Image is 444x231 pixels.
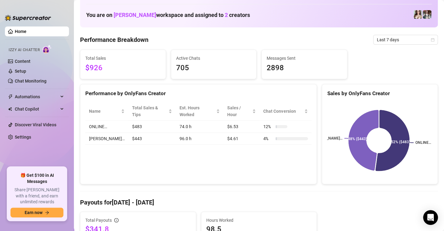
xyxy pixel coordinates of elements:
td: $4.61 [224,133,260,145]
h4: Payouts for [DATE] - [DATE] [80,198,438,207]
img: Chat Copilot [8,107,12,111]
span: [PERSON_NAME] [114,12,156,18]
td: $6.53 [224,121,260,133]
span: Last 7 days [377,35,434,44]
span: Automations [15,92,59,102]
a: Content [15,59,30,64]
span: calendar [431,38,434,42]
div: Sales by OnlyFans Creator [327,89,433,98]
span: 2898 [267,62,342,74]
th: Total Sales & Tips [128,102,176,121]
td: [PERSON_NAME]… [85,133,128,145]
span: Active Chats [176,55,252,62]
span: Earn now [25,210,42,215]
a: Setup [15,69,26,74]
td: ONLINE… [85,121,128,133]
span: Total Sales [85,55,161,62]
td: $443 [128,133,176,145]
span: Name [89,108,120,115]
span: $926 [85,62,161,74]
div: Performance by OnlyFans Creator [85,89,312,98]
span: Sales / Hour [227,104,251,118]
th: Name [85,102,128,121]
a: Discover Viral Videos [15,122,56,127]
span: 705 [176,62,252,74]
button: Earn nowarrow-right [10,208,63,217]
span: Messages Sent [267,55,342,62]
div: Open Intercom Messenger [423,210,438,225]
span: thunderbolt [8,94,13,99]
img: logo-BBDzfeDw.svg [5,15,51,21]
a: Home [15,29,26,34]
span: 12 % [263,123,273,130]
span: arrow-right [45,210,49,215]
th: Sales / Hour [224,102,260,121]
img: ONLINE [414,10,422,19]
h4: Performance Breakdown [80,35,148,44]
span: Total Payouts [85,217,112,224]
img: Amy [423,10,431,19]
span: Izzy AI Chatter [9,47,40,53]
td: 96.0 h [176,133,224,145]
a: Settings [15,135,31,140]
span: Hours Worked [206,217,312,224]
text: ONLINE… [415,140,431,145]
span: Chat Conversion [263,108,303,115]
span: 2 [225,12,228,18]
a: Chat Monitoring [15,79,46,83]
span: Chat Copilot [15,104,59,114]
text: [PERSON_NAME]… [312,136,343,140]
td: $483 [128,121,176,133]
th: Chat Conversion [260,102,312,121]
span: 4 % [263,135,273,142]
span: Total Sales & Tips [132,104,167,118]
span: info-circle [114,218,119,222]
span: Share [PERSON_NAME] with a friend, and earn unlimited rewards [10,187,63,205]
div: Est. Hours Worked [180,104,215,118]
img: AI Chatter [42,45,52,54]
td: 74.0 h [176,121,224,133]
h1: You are on workspace and assigned to creators [86,12,250,18]
span: 🎁 Get $100 in AI Messages [10,172,63,184]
